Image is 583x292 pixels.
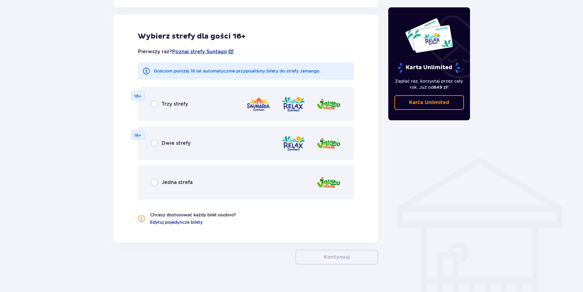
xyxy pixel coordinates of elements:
p: Karta Unlimited [397,62,461,73]
img: Dwie karty całoroczne do Suntago z napisem 'UNLIMITED RELAX', na białym tle z tropikalnymi liśćmi... [405,18,453,53]
a: Edytuj pojedyncze bilety [150,219,203,225]
p: Karta Unlimited [409,99,449,106]
img: Jamango [316,174,341,191]
img: Jamango [316,135,341,152]
span: Dwie strefy [162,140,190,147]
span: Jedna strefa [162,179,193,186]
a: Poznaj strefy Suntago [172,48,227,55]
button: Kontynuuj [295,250,378,264]
span: Trzy strefy [162,101,188,107]
img: Saunaria [246,95,270,113]
span: 649 zł [434,85,447,90]
p: Kontynuuj [324,254,350,260]
h2: Wybierz strefy dla gości 16+ [138,32,354,41]
p: Gościom poniżej 16 lat automatycznie przypisaliśmy bilety do strefy Jamango. [154,68,321,74]
p: 16+ [134,132,141,138]
p: Chcesz dostosować każdy bilet osobno? [150,212,236,218]
p: Pierwszy raz? [138,48,234,55]
a: Karta Unlimited [394,95,464,110]
img: Relax [281,135,306,152]
p: 16+ [134,93,141,99]
img: Relax [281,95,306,113]
p: Zapłać raz, korzystaj przez cały rok. Już od ! [394,78,464,90]
img: Jamango [316,95,341,113]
